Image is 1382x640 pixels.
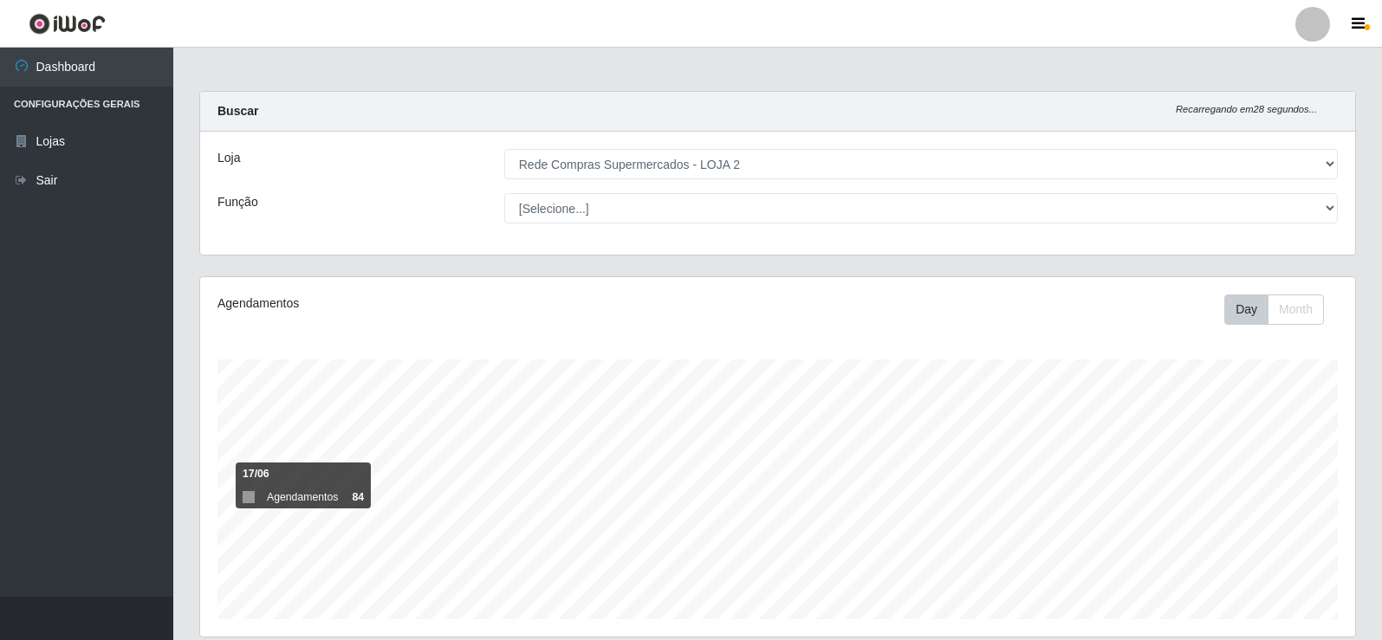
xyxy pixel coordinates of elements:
[217,193,258,211] label: Função
[1268,294,1324,325] button: Month
[217,104,258,118] strong: Buscar
[217,294,669,313] div: Agendamentos
[217,149,240,167] label: Loja
[1224,294,1324,325] div: First group
[1224,294,1338,325] div: Toolbar with button groups
[29,13,106,35] img: CoreUI Logo
[1224,294,1268,325] button: Day
[1176,104,1317,114] i: Recarregando em 28 segundos...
